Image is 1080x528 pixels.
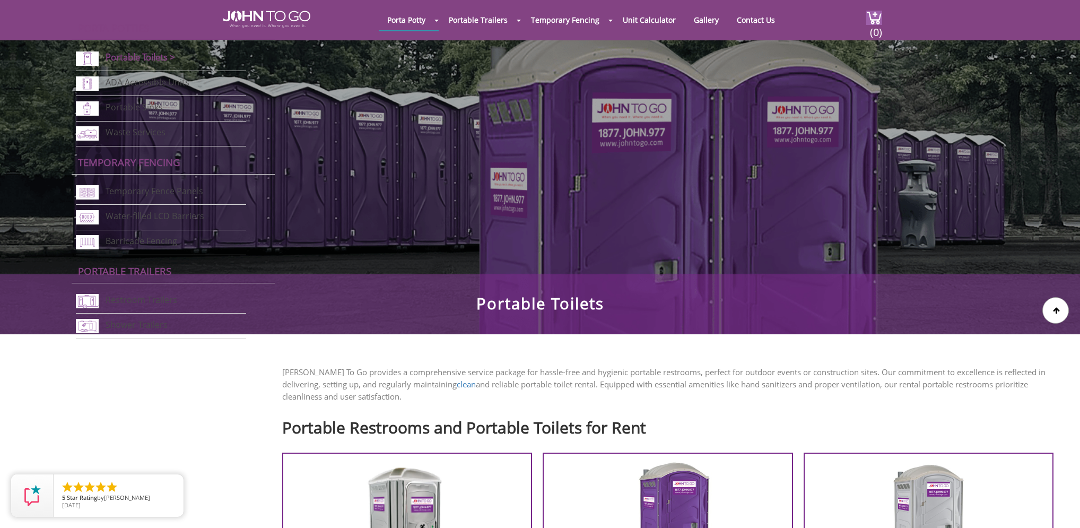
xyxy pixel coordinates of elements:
[62,494,65,501] span: 5
[441,10,516,30] a: Portable Trailers
[106,294,177,306] a: Restroom Trailers
[869,16,882,39] span: (0)
[78,264,171,278] a: Portable trailers
[523,10,607,30] a: Temporary Fencing
[76,101,99,116] img: portable-sinks-new.png
[106,185,203,197] a: Temporary Fence Panels
[94,481,107,494] li: 
[76,210,99,224] img: water-filled%20barriers-new.png
[457,379,476,389] a: clean
[282,413,1065,436] h2: Portable Restrooms and Portable Toilets for Rent
[106,101,163,113] a: Portable Sinks
[76,51,99,66] img: portable-toilets-new.png
[866,11,882,25] img: cart a
[615,10,684,30] a: Unit Calculator
[83,481,96,494] li: 
[62,495,175,502] span: by
[379,10,433,30] a: Porta Potty
[104,494,150,501] span: [PERSON_NAME]
[76,294,99,308] img: restroom-trailers-new.png
[106,127,166,139] a: Waste Services
[78,21,149,34] a: Porta Potties
[67,494,97,501] span: Star Rating
[76,185,99,200] img: chan-link-fencing-new.png
[729,10,783,30] a: Contact Us
[1038,486,1080,528] button: Live Chat
[62,501,81,509] span: [DATE]
[106,76,189,88] a: ADA Accessible Units
[106,210,204,222] a: Water-filled LCD Barriers
[61,481,74,494] li: 
[76,235,99,249] img: barricade-fencing-icon-new.png
[686,10,727,30] a: Gallery
[76,319,99,333] img: shower-trailers-new.png
[78,155,180,169] a: Temporary Fencing
[106,319,168,331] a: Shower Trailers
[106,51,175,63] a: Portable Toilets >
[223,11,310,28] img: JOHN to go
[72,481,85,494] li: 
[76,126,99,141] img: waste-services-new.png
[282,366,1065,403] p: [PERSON_NAME] To Go provides a comprehensive service package for hassle-free and hygienic portabl...
[22,485,43,506] img: Review Rating
[106,235,177,247] a: Barricade Fencing
[76,76,99,91] img: ADA-units-new.png
[106,481,118,494] li: 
